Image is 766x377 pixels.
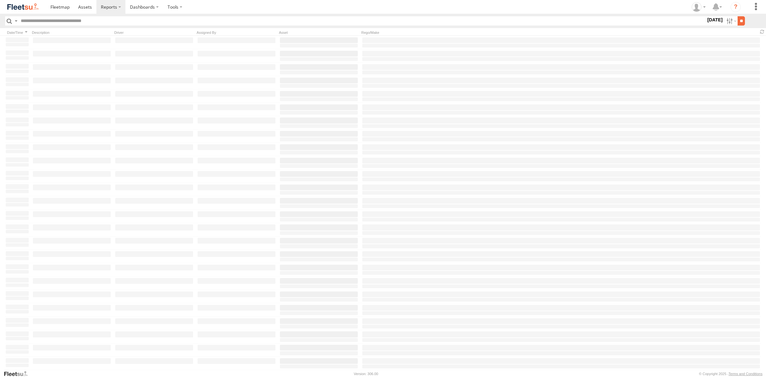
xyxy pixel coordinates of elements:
[4,371,33,377] a: Visit our Website
[197,30,276,35] div: Assigned By
[699,372,762,376] div: © Copyright 2025 -
[5,30,29,35] div: Date/Time
[6,3,40,11] img: fleetsu-logo-horizontal.svg
[731,2,741,12] i: ?
[706,16,724,23] label: [DATE]
[724,16,738,26] label: Search Filter Options
[13,16,19,26] label: Search Query
[279,30,359,35] div: Asset
[729,372,762,376] a: Terms and Conditions
[689,2,708,12] div: Aasif Ayoob
[32,30,112,35] div: Description
[354,372,378,376] div: Version: 306.00
[361,30,751,35] div: Rego/Make
[114,30,194,35] div: Driver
